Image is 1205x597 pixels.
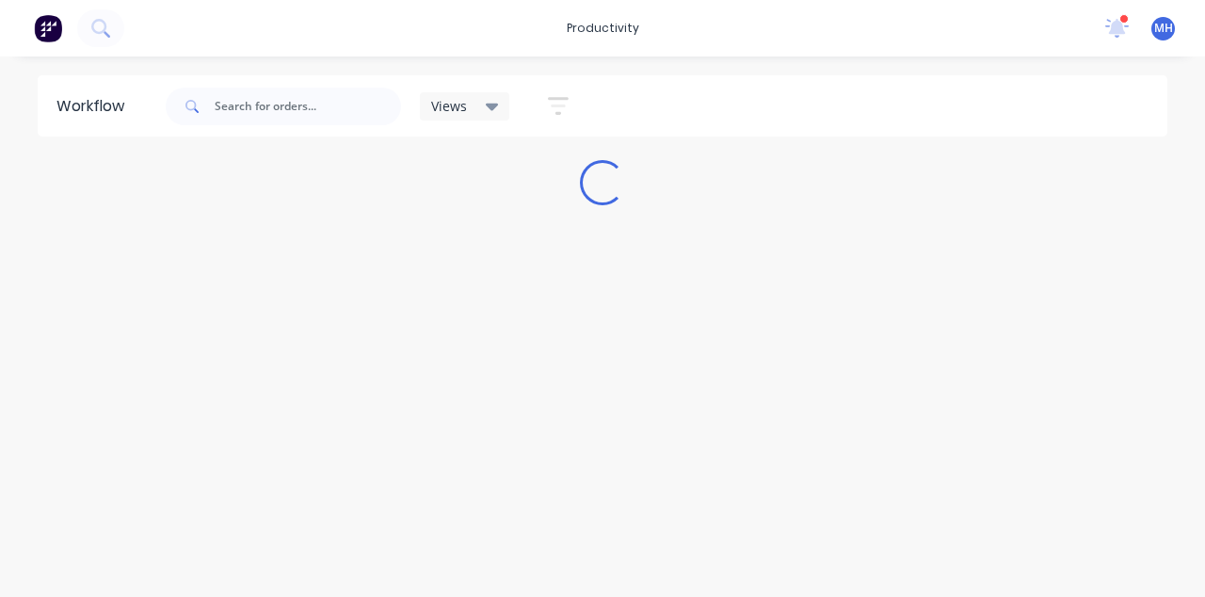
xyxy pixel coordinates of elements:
div: productivity [557,14,649,42]
span: Views [431,96,467,116]
span: MH [1154,20,1173,37]
input: Search for orders... [215,88,401,125]
div: Workflow [56,95,134,118]
img: Factory [34,14,62,42]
